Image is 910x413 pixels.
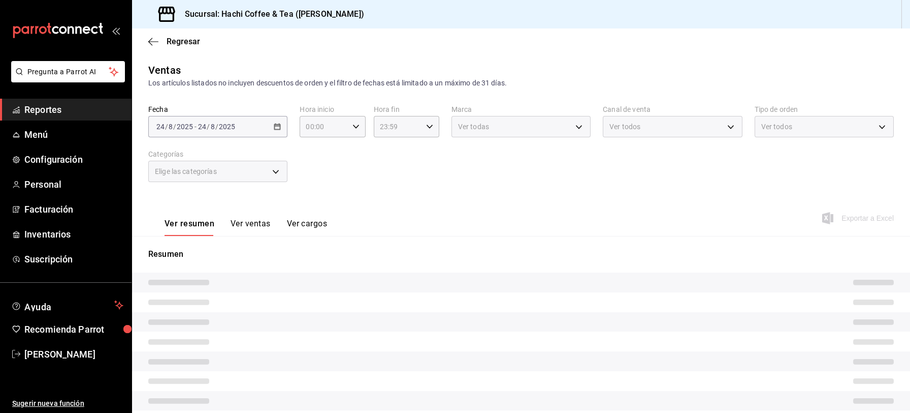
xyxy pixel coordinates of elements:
[165,123,168,131] span: /
[210,123,215,131] input: --
[112,26,120,35] button: open_drawer_menu
[24,322,123,336] span: Recomienda Parrot
[300,106,365,113] label: Hora inicio
[177,8,364,20] h3: Sucursal: Hachi Coffee & Tea ([PERSON_NAME])
[207,123,210,131] span: /
[761,122,792,132] span: Ver todos
[218,123,236,131] input: ----
[165,219,214,236] button: Ver resumen
[167,37,200,46] span: Regresar
[24,178,123,191] span: Personal
[148,37,200,46] button: Regresar
[215,123,218,131] span: /
[173,123,176,131] span: /
[374,106,439,113] label: Hora fin
[755,106,894,113] label: Tipo de orden
[194,123,197,131] span: -
[24,252,123,266] span: Suscripción
[176,123,193,131] input: ----
[24,103,123,116] span: Reportes
[287,219,328,236] button: Ver cargos
[24,299,110,311] span: Ayuda
[165,219,327,236] div: navigation tabs
[24,347,123,361] span: [PERSON_NAME]
[11,61,125,82] button: Pregunta a Parrot AI
[148,106,287,113] label: Fecha
[198,123,207,131] input: --
[609,122,640,132] span: Ver todos
[24,153,123,166] span: Configuración
[27,67,109,77] span: Pregunta a Parrot AI
[24,227,123,241] span: Inventarios
[155,166,217,176] span: Elige las categorías
[451,106,591,113] label: Marca
[7,74,125,84] a: Pregunta a Parrot AI
[231,219,271,236] button: Ver ventas
[148,248,894,260] p: Resumen
[24,202,123,216] span: Facturación
[148,151,287,158] label: Categorías
[148,78,894,88] div: Los artículos listados no incluyen descuentos de orden y el filtro de fechas está limitado a un m...
[156,123,165,131] input: --
[148,63,181,78] div: Ventas
[24,128,123,141] span: Menú
[603,106,742,113] label: Canal de venta
[458,122,489,132] span: Ver todas
[168,123,173,131] input: --
[12,398,123,409] span: Sugerir nueva función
